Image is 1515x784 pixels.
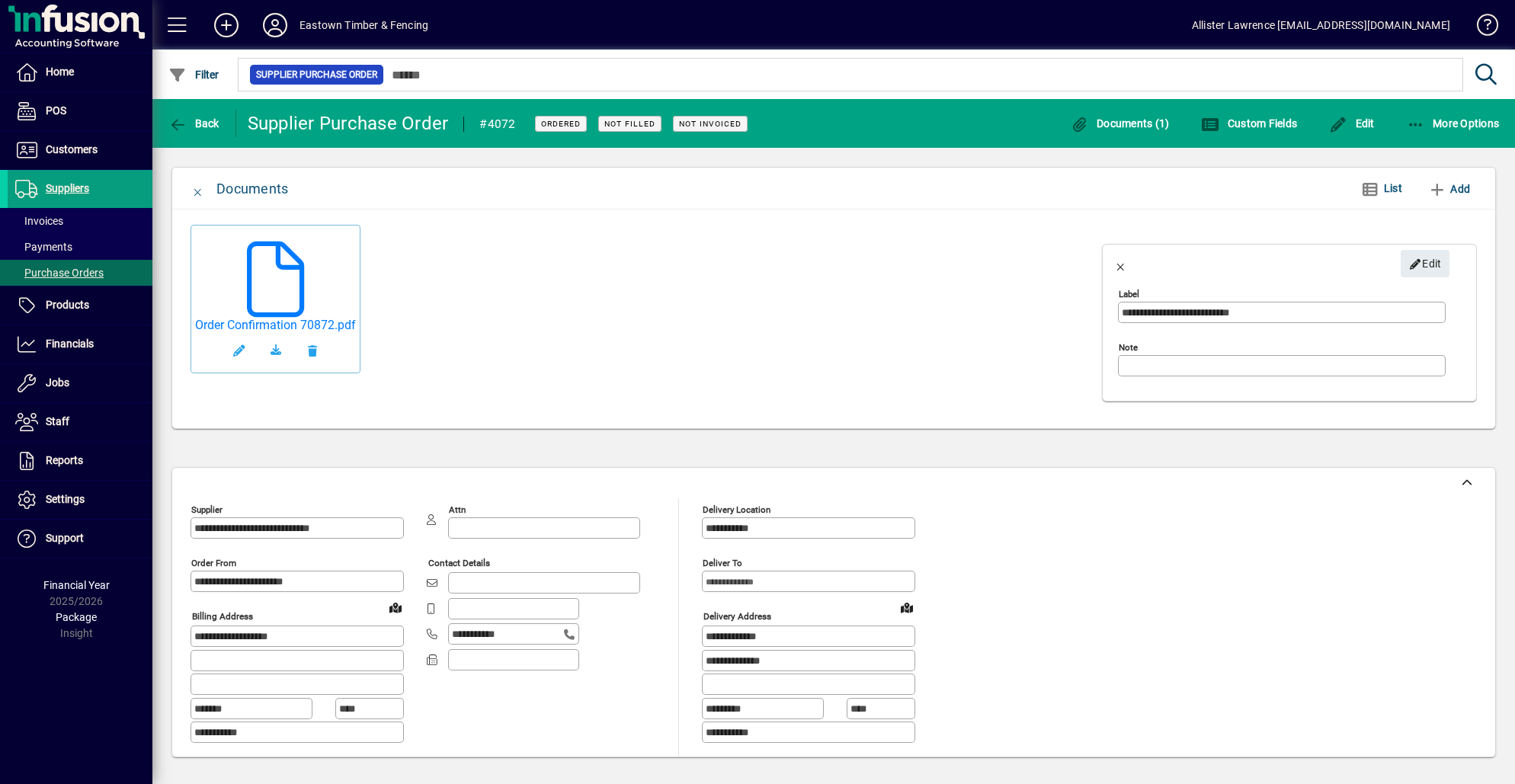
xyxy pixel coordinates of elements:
[1407,117,1500,130] span: More Options
[152,110,236,137] app-page-header-button: Back
[1329,117,1375,130] span: Edit
[299,13,428,37] div: Eastown Timber & Fencing
[258,332,294,369] a: Download
[703,558,742,568] mat-label: Deliver To
[46,376,69,389] span: Jobs
[221,332,258,369] button: Edit
[43,579,110,591] span: Financial Year
[251,11,299,39] button: Profile
[195,318,356,332] a: Order Confirmation 70872.pdf
[15,267,104,279] span: Purchase Orders
[1192,13,1450,37] div: Allister Lawrence [EMAIL_ADDRESS][DOMAIN_NAME]
[248,111,449,136] div: Supplier Purchase Order
[1325,110,1379,137] button: Edit
[1401,250,1449,277] button: Edit
[256,67,377,82] span: Supplier Purchase Order
[8,286,152,325] a: Products
[202,11,251,39] button: Add
[46,338,94,350] span: Financials
[1197,110,1301,137] button: Custom Fields
[165,61,223,88] button: Filter
[46,532,84,544] span: Support
[8,364,152,402] a: Jobs
[15,215,63,227] span: Invoices
[1067,110,1174,137] button: Documents (1)
[46,182,89,194] span: Suppliers
[1119,289,1139,299] mat-label: Label
[46,104,66,117] span: POS
[191,504,223,515] mat-label: Supplier
[46,454,83,466] span: Reports
[449,504,466,515] mat-label: Attn
[46,299,89,311] span: Products
[679,119,741,129] span: Not Invoiced
[383,595,408,619] a: View on map
[1428,177,1470,201] span: Add
[703,504,770,515] mat-label: Delivery Location
[8,53,152,91] a: Home
[8,403,152,441] a: Staff
[8,520,152,558] a: Support
[1349,175,1414,203] button: List
[541,119,581,129] span: Ordered
[8,208,152,234] a: Invoices
[180,171,216,207] button: Close
[216,177,288,201] div: Documents
[1422,175,1476,203] button: Add
[8,481,152,519] a: Settings
[1071,117,1170,130] span: Documents (1)
[1201,117,1297,130] span: Custom Fields
[56,611,97,623] span: Package
[1465,3,1496,53] a: Knowledge Base
[46,493,85,505] span: Settings
[15,241,72,253] span: Payments
[479,112,515,136] div: #4072
[1409,251,1442,277] span: Edit
[168,117,219,130] span: Back
[895,595,919,619] a: View on map
[8,92,152,130] a: POS
[294,332,331,369] button: Remove
[8,442,152,480] a: Reports
[165,110,223,137] button: Back
[46,66,74,78] span: Home
[8,260,152,286] a: Purchase Orders
[46,143,98,155] span: Customers
[1384,182,1402,194] span: List
[8,325,152,363] a: Financials
[1403,110,1504,137] button: More Options
[604,119,655,129] span: Not Filled
[46,415,69,427] span: Staff
[191,558,236,568] mat-label: Order from
[8,131,152,169] a: Customers
[1119,342,1138,353] mat-label: Note
[1103,245,1139,282] button: Close
[168,69,219,81] span: Filter
[8,234,152,260] a: Payments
